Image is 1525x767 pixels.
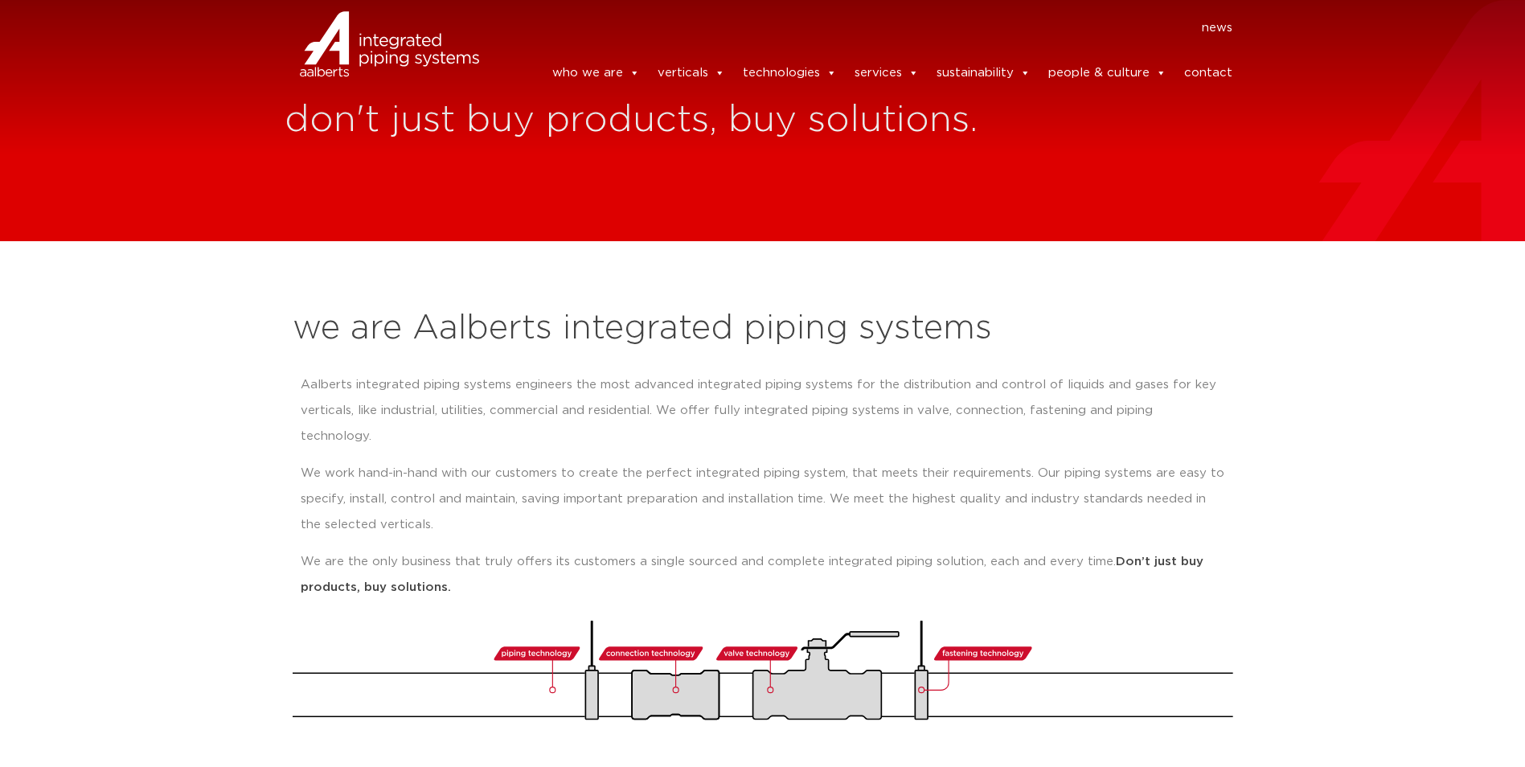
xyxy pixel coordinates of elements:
p: We work hand-in-hand with our customers to create the perfect integrated piping system, that meet... [301,461,1225,538]
a: services [855,57,919,89]
a: sustainability [937,57,1031,89]
p: Aalberts integrated piping systems engineers the most advanced integrated piping systems for the ... [301,372,1225,449]
nav: Menu [503,15,1233,41]
a: people & culture [1048,57,1166,89]
a: contact [1184,57,1232,89]
a: verticals [658,57,725,89]
a: technologies [743,57,837,89]
p: We are the only business that truly offers its customers a single sourced and complete integrated... [301,549,1225,601]
a: news [1202,15,1232,41]
a: who we are [552,57,640,89]
h2: we are Aalberts integrated piping systems [293,310,1233,348]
